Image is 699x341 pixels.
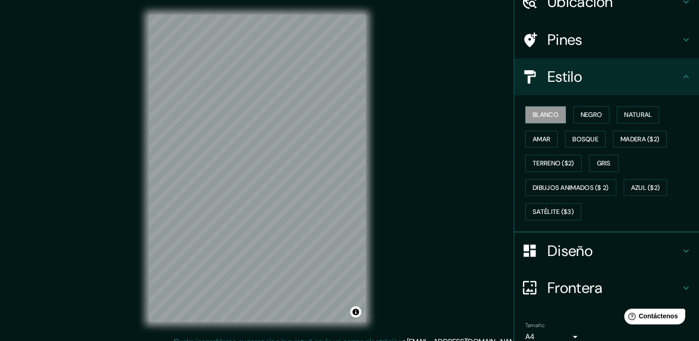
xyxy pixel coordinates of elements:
button: Natural [617,106,659,123]
button: Dibujos animados ($ 2) [525,179,616,196]
font: Azul ($2) [631,182,660,194]
div: Diseño [514,232,699,269]
button: Amar [525,131,558,148]
font: Natural [624,109,652,121]
button: Blanco [525,106,566,123]
button: Negro [573,106,610,123]
button: Azul ($2) [624,179,668,196]
font: Negro [581,109,602,121]
font: Satélite ($3) [533,206,574,218]
font: Terreno ($2) [533,158,574,169]
button: Madera ($2) [613,131,667,148]
button: Satélite ($3) [525,203,581,220]
font: Bosque [572,134,598,145]
canvas: Mapa [149,15,366,322]
button: Terreno ($2) [525,155,582,172]
font: Blanco [533,109,559,121]
button: Bosque [565,131,606,148]
h4: Estilo [547,67,681,86]
font: Dibujos animados ($ 2) [533,182,609,194]
font: Madera ($2) [620,134,659,145]
iframe: Help widget launcher [617,305,689,331]
font: Gris [597,158,611,169]
font: Amar [533,134,550,145]
div: Estilo [514,58,699,95]
h4: Diseño [547,242,681,260]
h4: Pines [547,30,681,49]
label: Tamaño [525,321,544,329]
button: Gris [589,155,619,172]
h4: Frontera [547,279,681,297]
div: Pines [514,21,699,58]
div: Frontera [514,269,699,306]
button: Alternar atribución [350,306,361,317]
